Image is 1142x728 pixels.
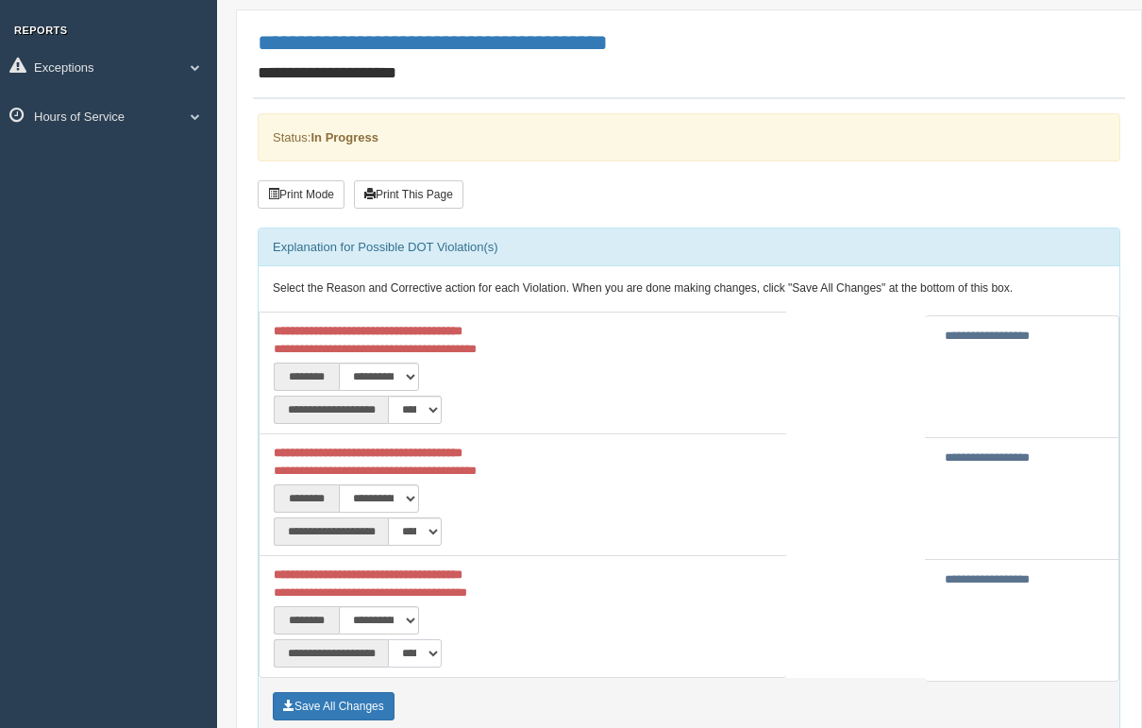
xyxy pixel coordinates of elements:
strong: In Progress [311,130,378,144]
div: Status: [258,113,1120,161]
button: Print Mode [258,180,344,209]
div: Explanation for Possible DOT Violation(s) [259,229,1119,266]
button: Save [273,692,395,720]
button: Print This Page [354,180,463,209]
div: Select the Reason and Corrective action for each Violation. When you are done making changes, cli... [259,266,1119,312]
